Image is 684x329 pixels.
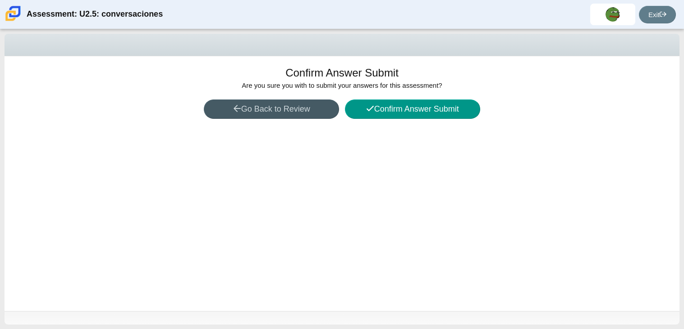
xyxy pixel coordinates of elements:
div: Assessment: U2.5: conversaciones [27,4,163,25]
a: Exit [639,6,676,23]
img: Carmen School of Science & Technology [4,4,23,23]
img: dominick.riosteran.FXJ1m2 [606,7,620,22]
span: Are you sure you with to submit your answers for this assessment? [242,81,442,89]
button: Confirm Answer Submit [345,99,480,119]
button: Go Back to Review [204,99,339,119]
a: Carmen School of Science & Technology [4,17,23,24]
h1: Confirm Answer Submit [285,65,399,81]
